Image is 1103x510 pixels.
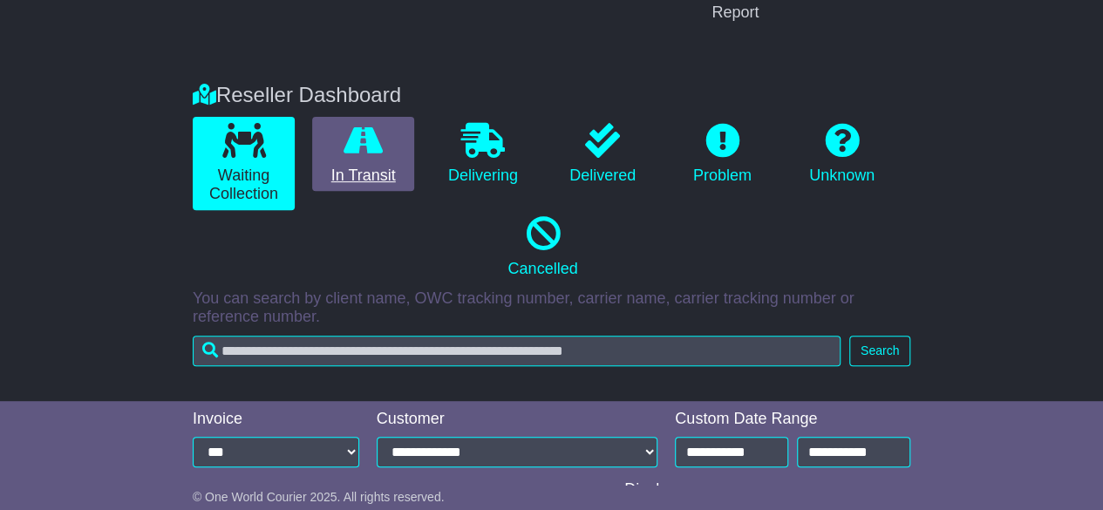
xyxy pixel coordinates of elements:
span: © One World Courier 2025. All rights reserved. [193,490,445,504]
div: Reseller Dashboard [184,83,919,108]
a: Problem [671,117,773,192]
a: In Transit [312,117,414,192]
div: Display [624,480,910,500]
a: Waiting Collection [193,117,295,210]
a: Unknown [791,117,893,192]
div: Customer [377,410,658,429]
p: You can search by client name, OWC tracking number, carrier name, carrier tracking number or refe... [193,289,910,327]
a: Cancelled [193,210,893,285]
a: Delivering [432,117,534,192]
button: Search [849,336,910,366]
a: Delivered [551,117,653,192]
div: Custom Date Range [675,410,910,429]
div: Invoice [193,410,359,429]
